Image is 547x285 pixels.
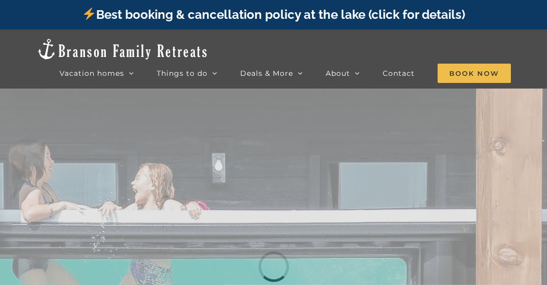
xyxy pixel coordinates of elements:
a: Vacation homes [60,63,134,83]
nav: Main Menu [60,63,511,83]
img: ⚡️ [83,8,95,20]
span: Book Now [438,64,511,83]
a: Deals & More [240,63,303,83]
span: Contact [383,70,415,77]
img: Branson Family Retreats Logo [36,38,209,61]
span: Vacation homes [60,70,124,77]
a: Things to do [157,63,217,83]
a: Book Now [438,63,511,83]
span: About [326,70,350,77]
a: Contact [383,63,415,83]
a: About [326,63,360,83]
span: Deals & More [240,70,293,77]
a: Best booking & cancellation policy at the lake (click for details) [82,7,465,22]
span: Things to do [157,70,208,77]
